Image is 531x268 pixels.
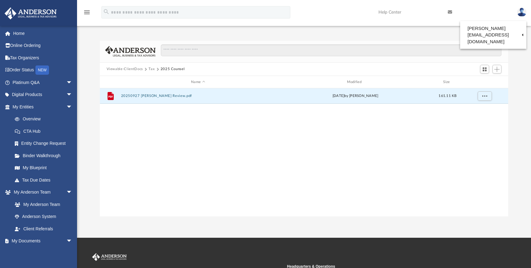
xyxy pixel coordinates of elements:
a: [PERSON_NAME][EMAIL_ADDRESS][DOMAIN_NAME] [460,23,526,47]
img: Anderson Advisors Platinum Portal [91,253,128,261]
a: Digital Productsarrow_drop_down [4,89,82,101]
div: NEW [35,65,49,75]
span: arrow_drop_down [66,186,79,199]
div: id [463,79,506,85]
span: arrow_drop_down [66,101,79,113]
a: My Documentsarrow_drop_down [4,235,79,247]
div: grid [100,88,509,216]
button: Tax [149,66,155,72]
img: Anderson Advisors Platinum Portal [3,7,59,19]
div: Modified [278,79,433,85]
a: menu [83,12,91,16]
button: Switch to Grid View [480,65,489,73]
button: Add [492,65,502,73]
a: Tax Organizers [4,52,82,64]
img: User Pic [517,8,526,17]
input: Search files and folders [161,44,501,56]
div: id [102,79,118,85]
button: 2025 Counsel [161,66,185,72]
a: My Anderson Teamarrow_drop_down [4,186,79,199]
a: My Entitiesarrow_drop_down [4,101,82,113]
div: by [PERSON_NAME] [278,94,432,99]
a: Platinum Q&Aarrow_drop_down [4,76,82,89]
a: My Anderson Team [9,198,76,211]
a: Overview [9,113,82,125]
div: Size [435,79,460,85]
span: arrow_drop_down [66,89,79,101]
span: arrow_drop_down [66,76,79,89]
i: menu [83,9,91,16]
a: CTA Hub [9,125,82,137]
a: Anderson System [9,211,79,223]
button: 20250927 [PERSON_NAME] Review.pdf [121,94,275,98]
a: Client Referrals [9,223,79,235]
button: Viewable-ClientDocs [107,66,143,72]
a: Entity Change Request [9,137,82,150]
button: More options [477,92,492,101]
span: arrow_drop_down [66,235,79,248]
span: [DATE] [332,94,344,98]
a: Box [9,247,76,259]
a: Home [4,27,82,40]
a: My Blueprint [9,162,79,174]
a: Tax Due Dates [9,174,82,186]
a: Online Ordering [4,40,82,52]
i: search [103,8,110,15]
a: Binder Walkthrough [9,149,82,162]
a: Order StatusNEW [4,64,82,77]
div: Name [120,79,275,85]
span: 161.11 KB [439,94,456,98]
